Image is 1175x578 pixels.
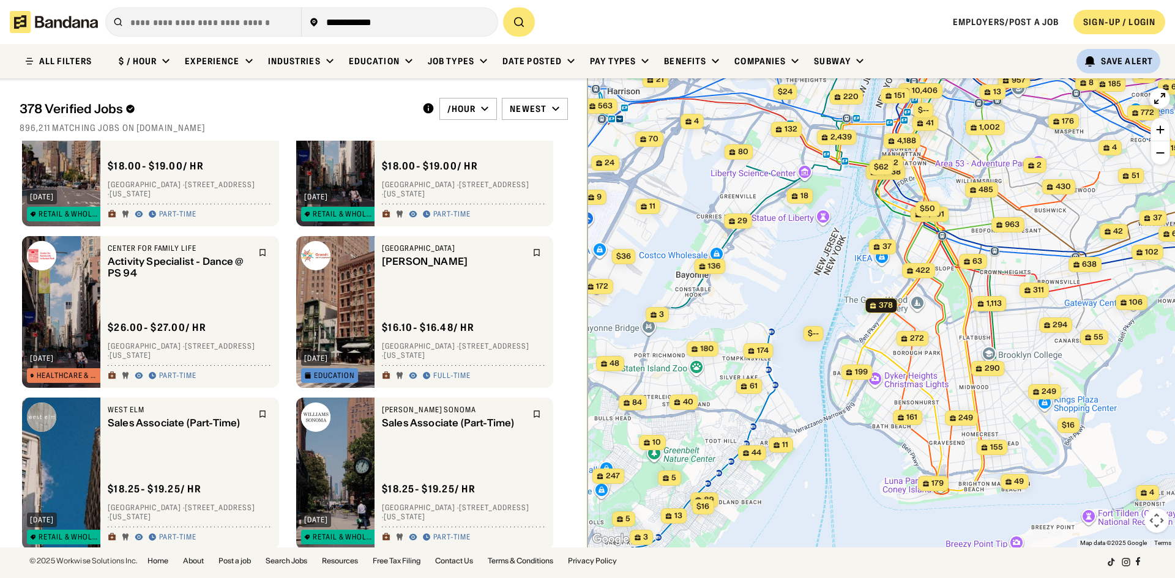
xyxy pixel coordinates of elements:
div: [GEOGRAPHIC_DATA] · [STREET_ADDRESS] · [US_STATE] [382,503,546,522]
span: $16 [696,502,709,511]
div: [DATE] [30,193,54,201]
span: 485 [979,185,993,195]
div: Companies [734,56,786,67]
span: 294 [1053,320,1067,330]
span: 2,439 [830,132,852,143]
div: Retail & Wholesale [313,210,375,218]
div: 896,211 matching jobs on [DOMAIN_NAME] [20,122,568,133]
span: 132 [785,124,797,135]
div: Activity Specialist - Dance @ PS 94 [108,256,251,279]
span: 220 [843,92,859,102]
span: 4 [694,116,699,127]
div: [DATE] [304,193,328,201]
span: 272 [910,333,924,344]
div: Save Alert [1101,56,1153,67]
span: $24 [778,87,793,96]
span: 84 [632,398,642,408]
a: Terms & Conditions [488,557,553,565]
span: 9 [1146,70,1151,81]
span: 161 [906,412,917,423]
div: $ 16.10 - $16.48 / hr [382,321,474,334]
div: Part-time [433,533,471,543]
div: Industries [268,56,321,67]
span: $36 [616,251,631,261]
span: $-- [808,328,819,338]
span: 8,938 [879,167,901,177]
img: Bandana logotype [10,11,98,33]
span: 172 [596,281,608,292]
a: Free Tax Filing [373,557,420,565]
span: 180 [700,344,714,354]
img: west elm logo [27,402,56,432]
div: $ 18.00 - $19.00 / hr [382,160,478,172]
span: 63 [972,256,982,267]
span: 48 [610,358,619,369]
div: Benefits [664,56,706,67]
div: [GEOGRAPHIC_DATA] · [STREET_ADDRESS] · [US_STATE] [382,341,546,360]
span: 40 [683,397,693,407]
span: 102 [1145,247,1158,258]
div: [DATE] [304,516,328,524]
div: Education [349,56,400,67]
span: 55 [1094,332,1103,343]
a: Employers/Post a job [953,17,1059,28]
span: 10,406 [912,86,938,96]
span: $50 [920,204,935,213]
span: 2 [1037,160,1042,171]
span: 1,113 [987,298,1002,309]
div: grid [20,141,568,547]
div: [GEOGRAPHIC_DATA] · [STREET_ADDRESS] · [US_STATE] [108,180,272,199]
span: 176 [1062,116,1074,127]
span: 638 [1082,259,1097,270]
div: Date Posted [502,56,562,67]
span: 89 [704,495,714,505]
a: Terms (opens in new tab) [1154,539,1171,546]
span: 13 [674,511,682,521]
div: [PERSON_NAME] [382,256,525,267]
div: Part-time [433,210,471,220]
div: /hour [447,103,476,114]
img: Williams Sonoma logo [301,402,330,432]
div: west elm [108,405,251,415]
span: 4 [1149,487,1154,498]
img: Center For Family Life logo [27,241,56,270]
div: Retail & Wholesale [39,533,101,541]
div: [GEOGRAPHIC_DATA] · [STREET_ADDRESS] · [US_STATE] [108,503,272,522]
a: Privacy Policy [568,557,617,565]
a: Post a job [218,557,251,565]
img: Grand Street Settlement logo [301,241,330,270]
span: 11 [649,201,655,212]
span: 247 [606,471,620,481]
span: 8 [1089,78,1094,88]
a: Home [147,557,168,565]
span: 41 [926,118,934,128]
span: 9 [597,192,602,202]
button: Map camera controls [1144,508,1169,533]
div: Sales Associate (Part-Time) [108,417,251,429]
span: 2 [893,158,898,168]
div: Healthcare & Mental Health [37,372,101,379]
a: Contact Us [435,557,473,565]
div: Retail & Wholesale [313,533,375,541]
span: 5 [671,473,676,483]
span: 44 [752,448,761,458]
div: Experience [185,56,239,67]
span: 290 [985,363,1000,374]
span: 61 [750,381,758,391]
span: 136 [708,261,721,272]
span: 430 [1056,182,1071,192]
div: Education [314,372,355,379]
div: Part-time [159,210,196,220]
div: [DATE] [30,355,54,362]
div: $ 18.25 - $19.25 / hr [382,483,476,495]
span: 151 [894,91,905,101]
span: 3 [643,532,648,543]
div: $ / hour [119,56,157,67]
span: 11 [782,440,788,450]
div: © 2025 Workwise Solutions Inc. [29,557,138,565]
span: 5 [625,514,630,524]
div: [GEOGRAPHIC_DATA] · [STREET_ADDRESS] · [US_STATE] [382,180,546,199]
div: [DATE] [304,355,328,362]
span: 37 [1153,213,1162,223]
